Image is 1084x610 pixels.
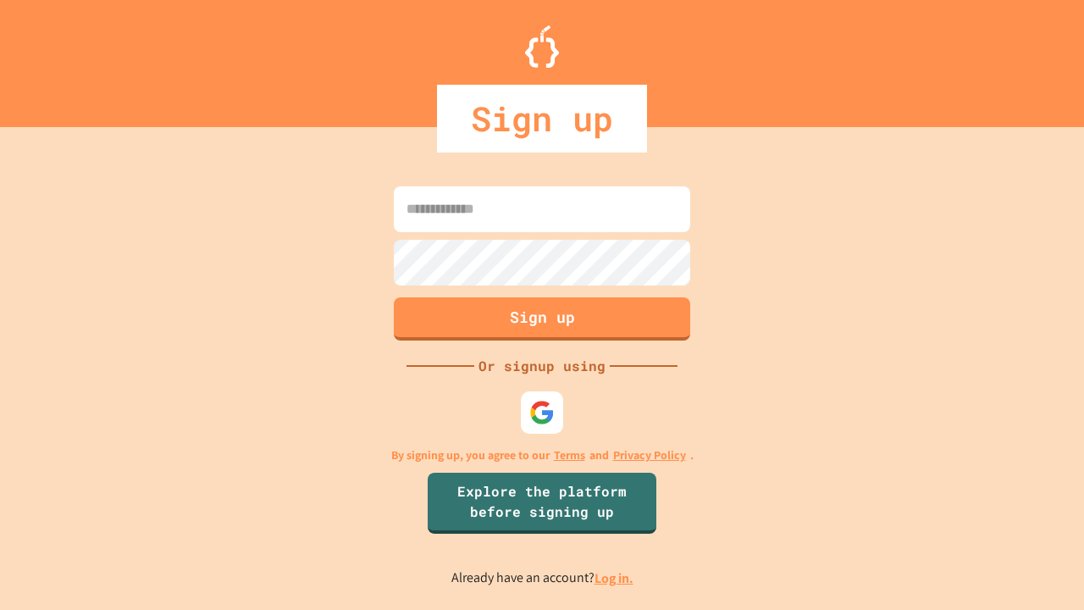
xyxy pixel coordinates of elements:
[613,446,686,464] a: Privacy Policy
[554,446,585,464] a: Terms
[437,85,647,152] div: Sign up
[529,400,555,425] img: google-icon.svg
[595,569,633,587] a: Log in.
[391,446,694,464] p: By signing up, you agree to our and .
[394,297,690,341] button: Sign up
[474,356,610,376] div: Or signup using
[428,473,656,534] a: Explore the platform before signing up
[451,568,633,589] p: Already have an account?
[525,25,559,68] img: Logo.svg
